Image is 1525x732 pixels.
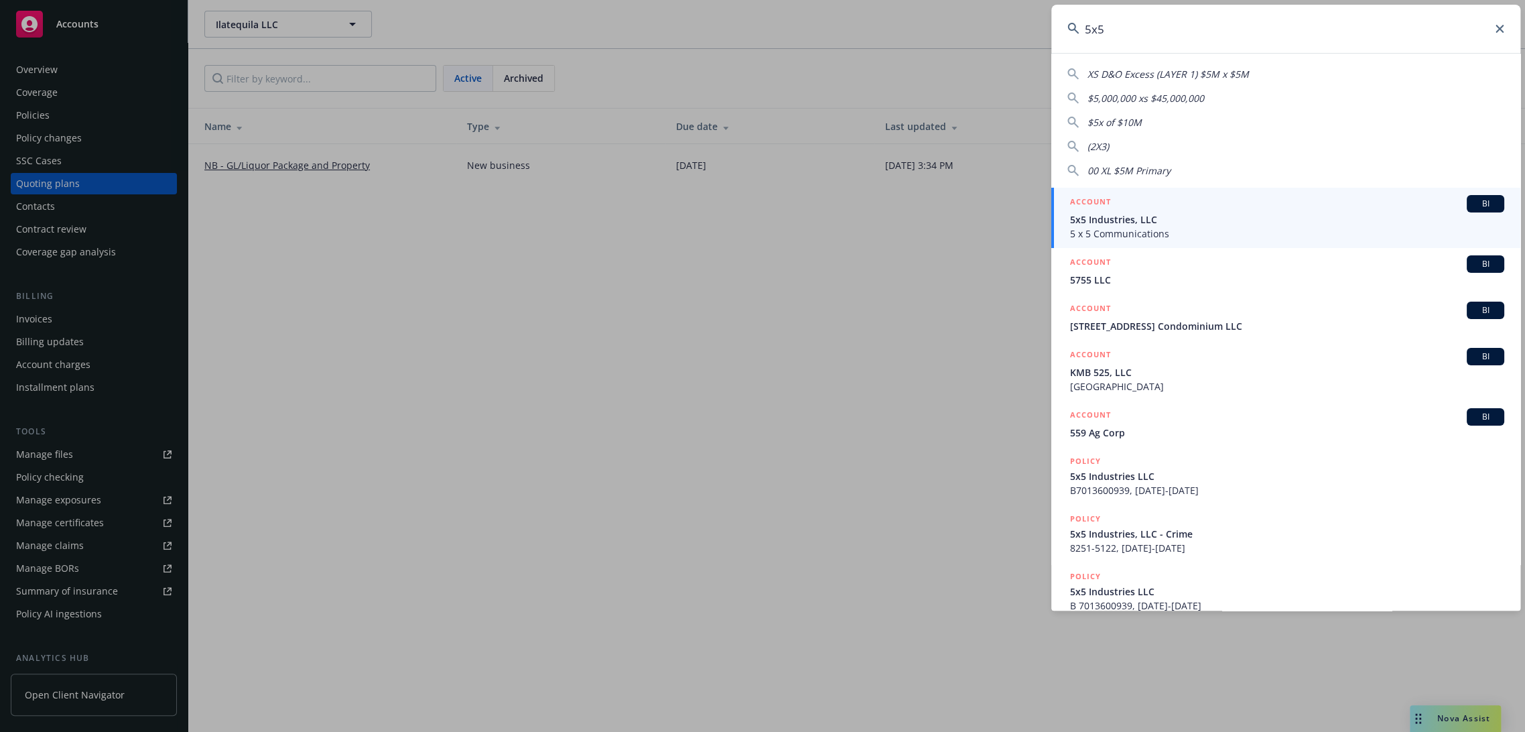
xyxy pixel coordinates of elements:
span: 8251-5122, [DATE]-[DATE] [1070,541,1504,555]
span: 00 XL $5M Primary [1087,164,1171,177]
span: BI [1472,304,1499,316]
span: BI [1472,411,1499,423]
span: 5x5 Industries LLC [1070,585,1504,599]
span: B7013600939, [DATE]-[DATE] [1070,483,1504,497]
input: Search... [1051,5,1520,53]
h5: POLICY [1070,512,1101,526]
span: 5755 LLC [1070,273,1504,287]
span: 5 x 5 Communications [1070,227,1504,241]
a: ACCOUNTBI5755 LLC [1051,248,1520,294]
span: [GEOGRAPHIC_DATA] [1070,379,1504,393]
span: $5,000,000 xs $45,000,000 [1087,92,1204,105]
h5: POLICY [1070,454,1101,468]
span: BI [1472,351,1499,363]
span: B 7013600939, [DATE]-[DATE] [1070,599,1504,613]
h5: ACCOUNT [1070,302,1111,318]
span: $5x of $10M [1087,116,1142,129]
a: ACCOUNTBI559 Ag Corp [1051,401,1520,447]
a: ACCOUNTBI5x5 Industries, LLC5 x 5 Communications [1051,188,1520,248]
span: 5x5 Industries, LLC [1070,212,1504,227]
a: POLICY5x5 Industries LLCB7013600939, [DATE]-[DATE] [1051,447,1520,505]
h5: POLICY [1070,570,1101,583]
h5: ACCOUNT [1070,195,1111,211]
span: 5x5 Industries, LLC - Crime [1070,527,1504,541]
span: 5x5 Industries LLC [1070,469,1504,483]
span: (2X3) [1087,140,1109,153]
span: XS D&O Excess (LAYER 1) $5M x $5M [1087,68,1249,80]
a: ACCOUNTBI[STREET_ADDRESS] Condominium LLC [1051,294,1520,341]
h5: ACCOUNT [1070,255,1111,271]
h5: ACCOUNT [1070,348,1111,364]
a: ACCOUNTBIKMB 525, LLC[GEOGRAPHIC_DATA] [1051,341,1520,401]
h5: ACCOUNT [1070,408,1111,424]
span: BI [1472,198,1499,210]
span: KMB 525, LLC [1070,365,1504,379]
a: POLICY5x5 Industries LLCB 7013600939, [DATE]-[DATE] [1051,562,1520,620]
a: POLICY5x5 Industries, LLC - Crime8251-5122, [DATE]-[DATE] [1051,505,1520,562]
span: BI [1472,258,1499,270]
span: 559 Ag Corp [1070,426,1504,440]
span: [STREET_ADDRESS] Condominium LLC [1070,319,1504,333]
